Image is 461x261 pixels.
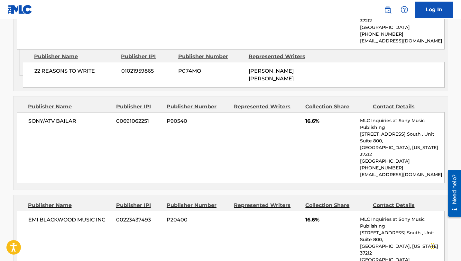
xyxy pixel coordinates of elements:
div: Help [398,3,411,16]
span: SONY/ATV BAILAR [28,117,112,125]
span: 01021959865 [121,67,173,75]
div: Represented Writers [249,53,314,60]
div: Publisher Name [34,53,116,60]
p: [GEOGRAPHIC_DATA] [360,158,444,165]
span: 00691062251 [116,117,162,125]
div: Publisher IPI [121,53,173,60]
div: Publisher IPI [116,103,162,111]
img: search [384,6,392,14]
p: [GEOGRAPHIC_DATA] [360,24,444,31]
p: [STREET_ADDRESS] South , Unit Suite 800, [360,230,444,243]
div: Represented Writers [234,202,300,209]
a: Log In [415,2,453,18]
p: [PHONE_NUMBER] [360,31,444,38]
div: Publisher Number [167,103,229,111]
p: [STREET_ADDRESS] South , Unit Suite 800, [360,131,444,144]
span: EMI BLACKWOOD MUSIC INC [28,216,112,224]
span: P074MO [178,67,244,75]
span: 16.6% [305,216,355,224]
img: MLC Logo [8,5,32,14]
span: 00223437493 [116,216,162,224]
iframe: Chat Widget [429,230,461,261]
p: MLC Inquiries at Sony Music Publishing [360,216,444,230]
div: Collection Share [305,103,368,111]
div: Publisher Number [167,202,229,209]
div: Publisher Number [178,53,244,60]
iframe: Resource Center [443,167,461,219]
span: 16.6% [305,117,355,125]
p: MLC Inquiries at Sony Music Publishing [360,117,444,131]
div: Publisher Name [28,202,111,209]
div: Contact Details [373,103,435,111]
div: Publisher Name [28,103,111,111]
div: Drag [431,237,435,256]
p: [EMAIL_ADDRESS][DOMAIN_NAME] [360,171,444,178]
span: 22 REASONS TO WRITE [34,67,116,75]
div: Contact Details [373,202,435,209]
div: Represented Writers [234,103,300,111]
div: Collection Share [305,202,368,209]
span: [PERSON_NAME] [PERSON_NAME] [249,68,294,82]
span: P20400 [167,216,229,224]
div: Publisher IPI [116,202,162,209]
a: Public Search [381,3,394,16]
p: [GEOGRAPHIC_DATA], [US_STATE] 37212 [360,243,444,256]
p: [PHONE_NUMBER] [360,165,444,171]
span: P90540 [167,117,229,125]
img: help [401,6,408,14]
p: [GEOGRAPHIC_DATA], [US_STATE] 37212 [360,144,444,158]
p: [EMAIL_ADDRESS][DOMAIN_NAME] [360,38,444,44]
